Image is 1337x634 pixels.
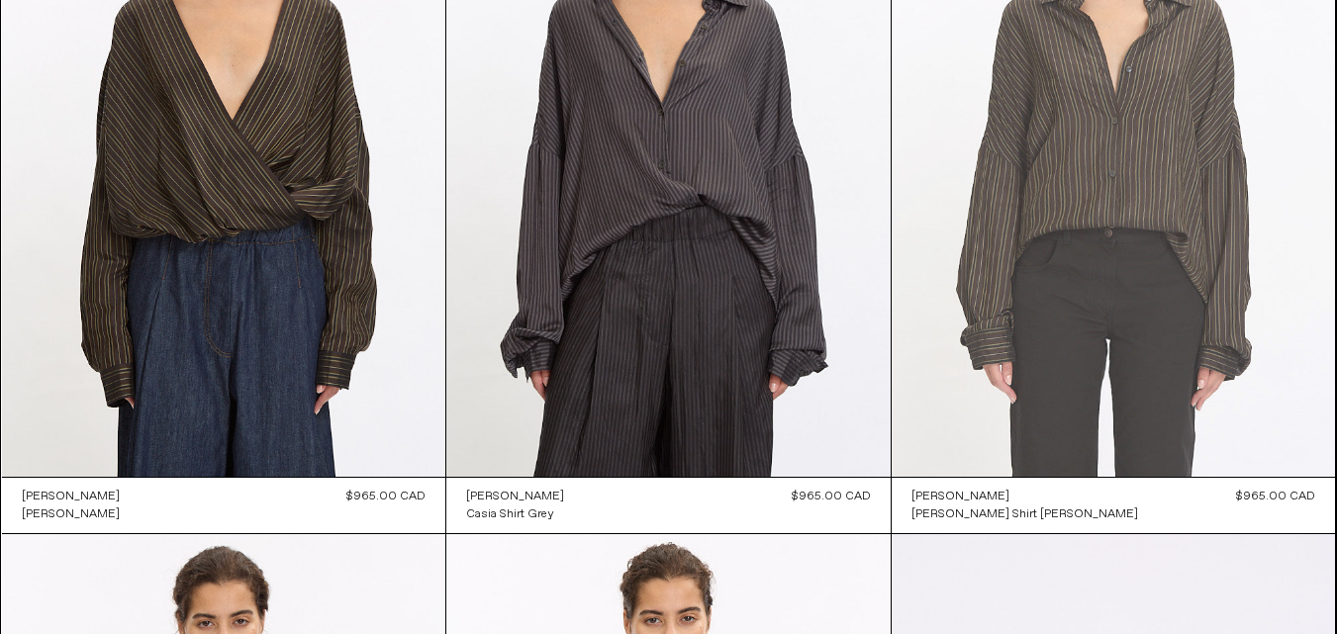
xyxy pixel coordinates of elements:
div: $965.00 CAD [346,488,426,505]
div: Casia Shirt Grey [466,506,554,523]
a: [PERSON_NAME] [466,488,564,505]
a: Casia Shirt Grey [466,505,564,523]
div: [PERSON_NAME] [22,489,120,505]
a: [PERSON_NAME] [22,488,120,505]
a: [PERSON_NAME] [22,505,120,523]
div: [PERSON_NAME] [22,506,120,523]
div: [PERSON_NAME] [466,489,564,505]
div: [PERSON_NAME] [911,489,1009,505]
a: [PERSON_NAME] [911,488,1138,505]
a: [PERSON_NAME] Shirt [PERSON_NAME] [911,505,1138,523]
div: [PERSON_NAME] Shirt [PERSON_NAME] [911,506,1138,523]
div: $965.00 CAD [1236,488,1315,505]
div: $965.00 CAD [792,488,871,505]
